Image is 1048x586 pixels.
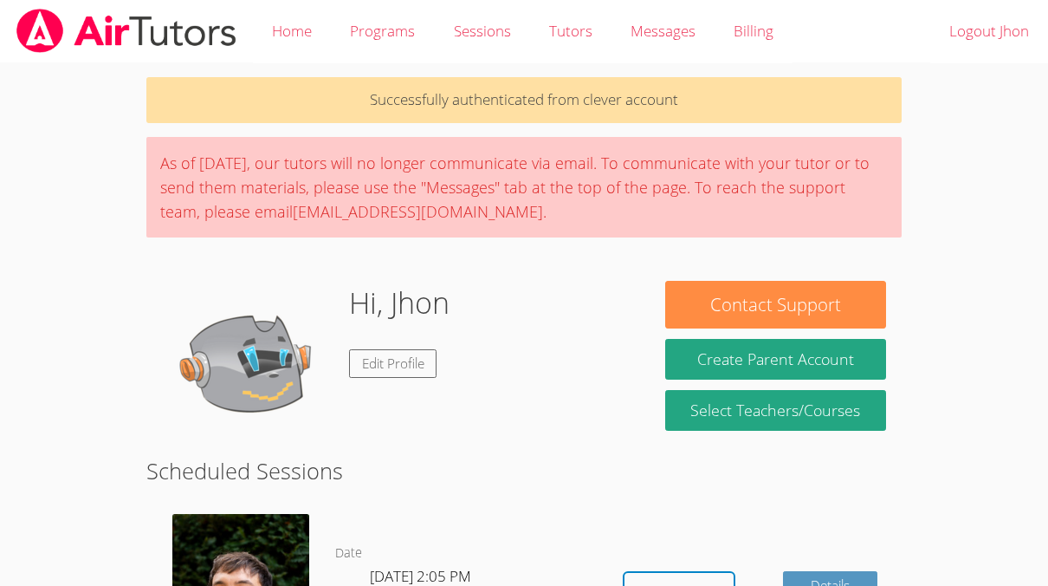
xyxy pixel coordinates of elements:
[370,566,471,586] span: [DATE] 2:05 PM
[146,77,901,123] p: Successfully authenticated from clever account
[349,349,437,378] a: Edit Profile
[335,543,362,564] dt: Date
[146,137,901,238] div: As of [DATE], our tutors will no longer communicate via email. To communicate with your tutor or ...
[631,21,695,41] span: Messages
[146,454,901,487] h2: Scheduled Sessions
[665,339,887,380] button: Create Parent Account
[15,9,238,53] img: airtutors_banner-c4298cdbf04f3fff15de1276eac7730deb9818008684d7c2e4769d2f7ddbe033.png
[665,281,887,329] button: Contact Support
[665,390,887,431] a: Select Teachers/Courses
[162,281,335,454] img: default.png
[349,281,450,325] h1: Hi, Jhon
